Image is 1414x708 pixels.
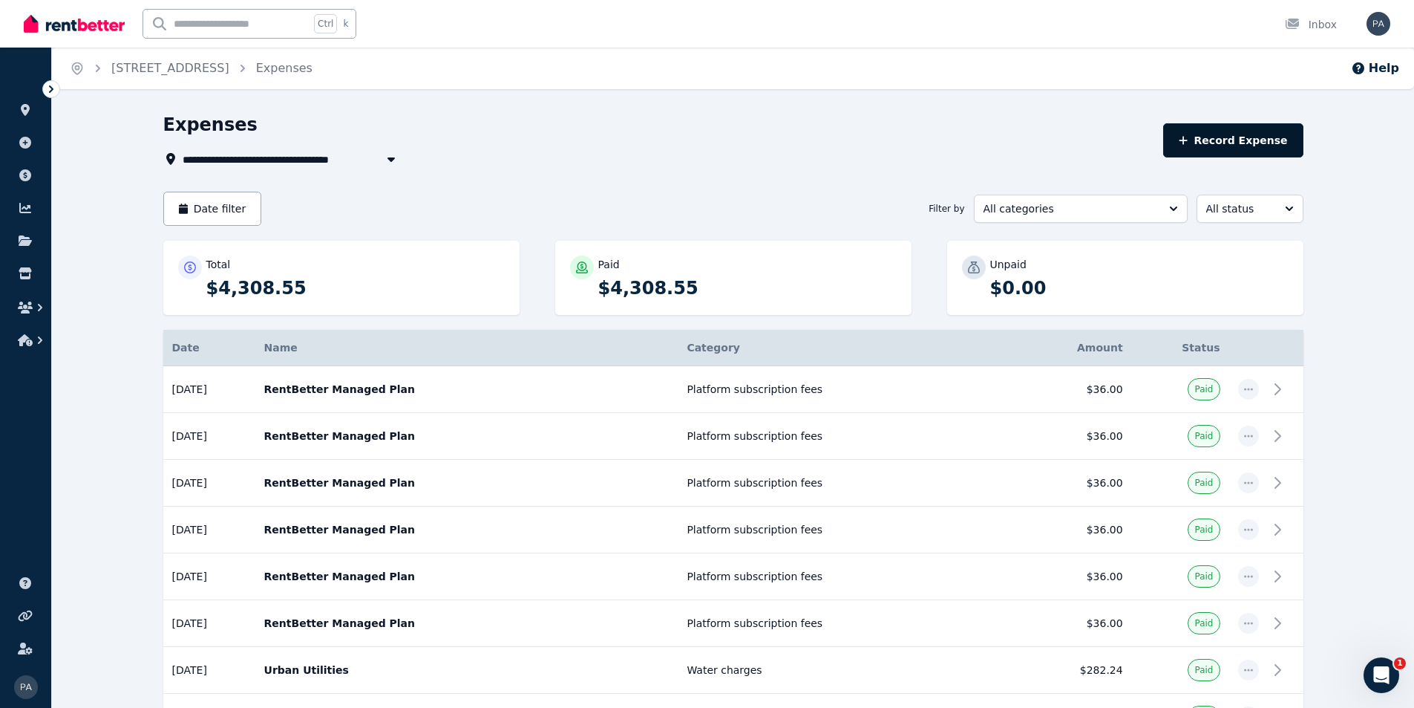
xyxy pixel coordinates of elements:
td: Platform subscription fees [678,507,1009,553]
span: Rate your conversation [53,218,174,230]
div: RentBetter [49,452,105,467]
span: Paid [1194,617,1213,629]
span: Hey there 👋 Welcome to RentBetter! On RentBetter, taking control and managing your property is ea... [49,438,888,449]
span: Rate your conversation [49,108,170,120]
h1: Messages [110,7,190,32]
span: All categories [983,201,1157,216]
img: Earl avatar [27,120,45,138]
p: RentBetter Managed Plan [264,429,670,444]
span: Filter by [929,203,964,215]
img: Profile image for Rochelle [17,52,47,82]
iframe: Intercom live chat [1364,657,1399,693]
img: Profile image for Rochelle [17,217,47,247]
div: • [DATE] [108,452,150,467]
div: • [DATE] [108,342,150,357]
div: [PERSON_NAME] [53,177,139,192]
img: Rochelle avatar [22,328,39,346]
span: Paid [1194,664,1213,676]
a: [STREET_ADDRESS] [111,61,229,75]
td: Platform subscription fees [678,366,1009,413]
button: All categories [974,195,1188,223]
img: Profile image for Earl [17,162,47,192]
div: [PERSON_NAME] [53,67,139,82]
span: 1 [1394,657,1406,669]
h1: Expenses [163,113,258,137]
td: Platform subscription fees [678,460,1009,507]
button: Messages [99,464,197,523]
p: RentBetter Managed Plan [264,382,670,397]
td: Water charges [678,647,1009,694]
img: Earl avatar [27,340,45,358]
td: $36.00 [1009,507,1132,553]
th: Category [678,330,1009,366]
img: Jeremy avatar [15,120,33,138]
th: Date [163,330,255,366]
td: $36.00 [1009,413,1132,460]
span: Paid [1194,571,1213,582]
td: $36.00 [1009,366,1132,413]
th: Amount [1009,330,1132,366]
img: Profile image for Earl [17,272,47,302]
div: • [DATE] [142,232,183,247]
div: • [DATE] [142,177,183,192]
span: If there is anything else I can help you with, please let me know. Otherwise, I’ll go ahead and c... [53,273,844,285]
button: Help [198,464,297,523]
img: Earl avatar [27,450,45,468]
span: k [343,18,348,30]
p: RentBetter Managed Plan [264,616,670,631]
img: Jeremy avatar [15,450,33,468]
button: All status [1197,195,1303,223]
button: Send us a message [68,418,229,448]
img: Rochelle avatar [22,108,39,126]
td: [DATE] [163,553,255,600]
img: Paul O'Leary [1366,12,1390,36]
p: Paid [598,257,620,272]
td: Platform subscription fees [678,413,1009,460]
td: [DATE] [163,413,255,460]
p: Urban Utilities [264,663,670,678]
p: Unpaid [990,257,1027,272]
span: Paid [1194,383,1213,395]
div: RentBetter [49,122,105,137]
span: Home [34,501,65,511]
div: [PERSON_NAME] [53,287,139,302]
span: All status [1206,201,1273,216]
div: [PERSON_NAME] [53,232,139,247]
p: $0.00 [990,276,1289,300]
span: Rate your conversation [53,163,174,175]
span: Rate your conversation [53,53,189,65]
span: Help [235,501,259,511]
span: Paid [1194,477,1213,489]
p: Total [206,257,231,272]
nav: Breadcrumb [52,48,330,89]
img: RentBetter [24,13,125,35]
div: RentBetter [49,342,105,357]
img: Rochelle avatar [22,438,39,456]
td: Platform subscription fees [678,600,1009,647]
p: RentBetter Managed Plan [264,475,670,490]
td: [DATE] [163,460,255,507]
div: • [DATE] [142,67,183,82]
td: [DATE] [163,366,255,413]
button: Help [1351,59,1399,77]
button: Date filter [163,192,262,226]
td: [DATE] [163,647,255,694]
th: Status [1132,330,1229,366]
td: [DATE] [163,507,255,553]
img: Paul O'Leary [14,675,38,699]
td: $282.24 [1009,647,1132,694]
span: Paid [1194,430,1213,442]
img: Jeremy avatar [15,340,33,358]
a: Expenses [256,61,312,75]
div: • [DATE] [142,287,183,302]
th: Name [255,330,678,366]
div: • [DATE] [142,397,183,412]
span: Paid [1194,524,1213,536]
span: Messages [120,501,177,511]
div: Inbox [1285,17,1337,32]
p: RentBetter Managed Plan [264,569,670,584]
span: Ctrl [314,14,337,33]
td: [DATE] [163,600,255,647]
span: You’re welcome [53,383,134,394]
td: $36.00 [1009,553,1132,600]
